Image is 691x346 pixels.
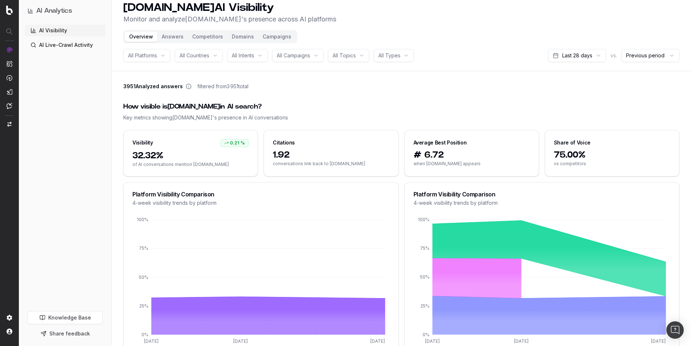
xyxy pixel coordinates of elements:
a: AI Live-Crawl Activity [25,39,106,51]
tspan: 25% [139,303,148,309]
img: Intelligence [7,61,12,67]
span: when [DOMAIN_NAME] appears [414,161,530,167]
button: Overview [125,32,157,42]
tspan: [DATE] [425,338,440,344]
span: All Platforms [128,52,157,59]
span: All Campaigns [277,52,310,59]
span: All Topics [333,52,356,59]
button: Answers [157,32,188,42]
tspan: 75% [420,245,429,251]
tspan: 100% [418,217,429,222]
span: All Intents [232,52,254,59]
tspan: 75% [139,245,148,251]
img: Studio [7,89,12,95]
img: Switch project [7,122,12,127]
span: 1.92 [273,149,389,161]
span: vs. [610,52,617,59]
span: 32.32% [132,150,249,162]
tspan: [DATE] [651,338,666,344]
tspan: 25% [420,303,429,309]
span: 75.00% [554,149,670,161]
tspan: [DATE] [144,338,159,344]
div: 4-week visibility trends by platform [414,199,671,207]
div: Visibility [132,139,153,146]
img: My account [7,329,12,334]
div: Open Intercom Messenger [666,321,684,339]
tspan: [DATE] [514,338,528,344]
span: 3951 Analyzed answers [123,83,183,90]
a: Knowledge Base [28,311,103,324]
div: 4-week visibility trends by platform [132,199,390,207]
div: 0.21 [220,139,249,147]
span: vs competitors [554,161,670,167]
span: conversations link back to [DOMAIN_NAME] [273,161,389,167]
div: Platform Visibility Comparison [132,191,390,197]
span: % [240,140,245,146]
p: Monitor and analyze [DOMAIN_NAME] 's presence across AI platforms [123,14,336,24]
div: Key metrics showing [DOMAIN_NAME] 's presence in AI conversations [123,114,679,121]
h1: AI Analytics [36,6,72,16]
button: AI Analytics [28,6,103,16]
tspan: 50% [420,274,429,280]
span: # 6.72 [414,149,530,161]
span: filtered from 3 951 total [197,83,248,90]
button: Domains [227,32,258,42]
h1: [DOMAIN_NAME] AI Visibility [123,1,336,14]
span: of AI conversations mention [DOMAIN_NAME] [132,162,249,167]
button: Campaigns [258,32,296,42]
tspan: [DATE] [233,338,248,344]
tspan: [DATE] [370,338,385,344]
img: Analytics [7,47,12,53]
a: AI Visibility [25,25,106,36]
div: Average Best Position [414,139,467,146]
img: Setting [7,315,12,321]
div: Citations [273,139,295,146]
div: How visible is [DOMAIN_NAME] in AI search? [123,102,679,112]
img: Activation [7,75,12,81]
tspan: 50% [139,274,148,280]
span: All Countries [180,52,209,59]
div: Platform Visibility Comparison [414,191,671,197]
tspan: 0% [423,332,429,337]
button: Share feedback [28,327,103,340]
div: Share of Voice [554,139,591,146]
button: Competitors [188,32,227,42]
img: Assist [7,103,12,109]
img: Botify logo [6,5,13,15]
tspan: 0% [141,332,148,337]
tspan: 100% [137,217,148,222]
